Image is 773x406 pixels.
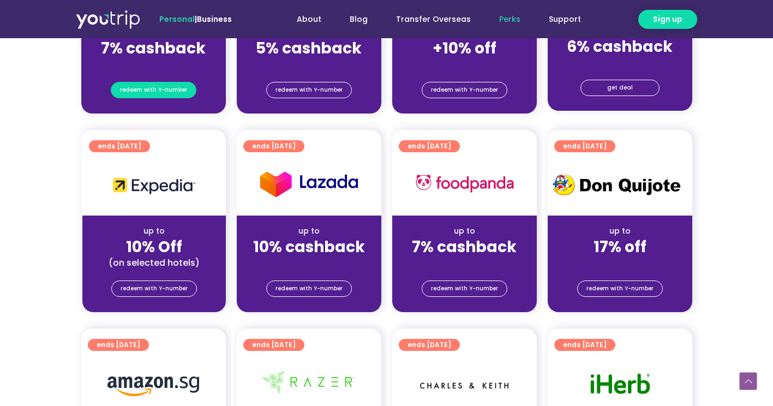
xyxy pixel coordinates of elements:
[275,82,343,98] span: redeem with Y-number
[120,82,187,98] span: redeem with Y-number
[638,10,697,29] a: Sign up
[91,257,217,268] div: (on selected hotels)
[556,257,684,268] div: (for stays only)
[586,281,654,296] span: redeem with Y-number
[243,140,304,152] a: ends [DATE]
[197,14,232,25] a: Business
[266,82,352,98] a: redeem with Y-number
[253,236,365,258] strong: 10% cashback
[554,339,615,351] a: ends [DATE]
[567,36,673,57] strong: 6% cashback
[256,38,362,59] strong: 5% cashback
[399,339,460,351] a: ends [DATE]
[335,9,382,29] a: Blog
[556,57,684,68] div: (for stays only)
[653,14,682,25] span: Sign up
[401,257,528,268] div: (for stays only)
[283,9,335,29] a: About
[266,280,352,297] a: redeem with Y-number
[126,236,182,258] strong: 10% Off
[245,257,373,268] div: (for stays only)
[580,80,660,96] a: get deal
[91,225,217,237] div: up to
[563,339,607,351] span: ends [DATE]
[88,339,149,351] a: ends [DATE]
[252,140,296,152] span: ends [DATE]
[408,140,451,152] span: ends [DATE]
[89,140,150,152] a: ends [DATE]
[563,140,607,152] span: ends [DATE]
[422,280,507,297] a: redeem with Y-number
[412,236,517,258] strong: 7% cashback
[97,339,140,351] span: ends [DATE]
[111,280,197,297] a: redeem with Y-number
[401,58,528,70] div: (for stays only)
[101,38,206,59] strong: 7% cashback
[90,58,217,70] div: (for stays only)
[159,14,232,25] span: |
[159,14,195,25] span: Personal
[275,281,343,296] span: redeem with Y-number
[594,236,646,258] strong: 17% off
[245,225,373,237] div: up to
[261,9,595,29] nav: Menu
[556,225,684,237] div: up to
[422,82,507,98] a: redeem with Y-number
[382,9,485,29] a: Transfer Overseas
[121,281,188,296] span: redeem with Y-number
[408,339,451,351] span: ends [DATE]
[431,82,498,98] span: redeem with Y-number
[607,80,633,95] span: get deal
[433,38,496,59] strong: +10% off
[431,281,498,296] span: redeem with Y-number
[401,225,528,237] div: up to
[98,140,141,152] span: ends [DATE]
[399,140,460,152] a: ends [DATE]
[243,339,304,351] a: ends [DATE]
[111,82,196,98] a: redeem with Y-number
[485,9,535,29] a: Perks
[245,58,373,70] div: (for stays only)
[252,339,296,351] span: ends [DATE]
[554,140,615,152] a: ends [DATE]
[577,280,663,297] a: redeem with Y-number
[535,9,595,29] a: Support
